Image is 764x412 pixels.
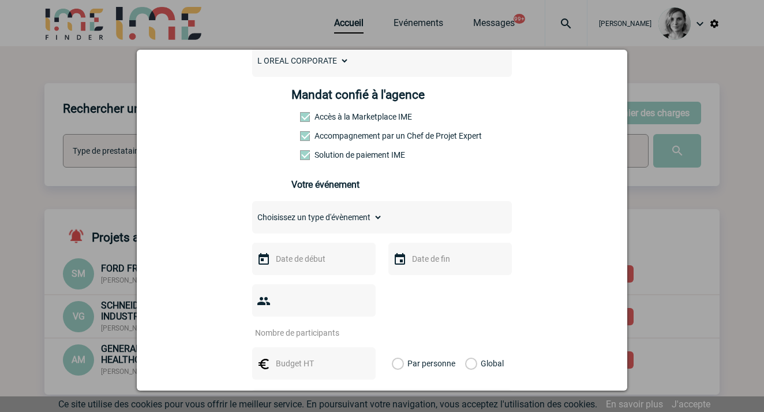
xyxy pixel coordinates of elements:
h3: Votre événement [291,179,473,190]
input: Date de début [273,251,353,266]
label: Par personne [392,347,405,380]
label: Accès à la Marketplace IME [300,112,351,121]
input: Budget HT [273,356,353,371]
label: Global [465,347,473,380]
input: Nombre de participants [252,325,361,340]
input: Date de fin [409,251,489,266]
label: Conformité aux process achat client, Prise en charge de la facturation, Mutualisation de plusieur... [300,150,351,159]
h4: Mandat confié à l'agence [291,88,425,102]
label: Prestation payante [300,131,351,140]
